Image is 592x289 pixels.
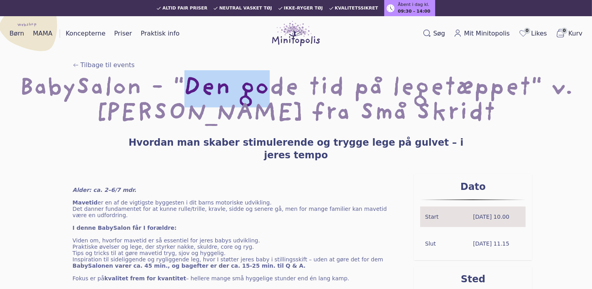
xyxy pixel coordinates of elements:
[6,27,27,40] a: Børn
[473,240,521,248] span: [DATE] 11.15
[553,27,586,40] button: 0Kurv
[111,27,135,40] a: Priser
[398,8,430,15] span: 09:30 - 14:00
[73,225,177,231] strong: I denne BabySalon får I forældre:
[137,27,182,40] a: Praktisk info
[420,180,526,193] h3: Dato
[451,27,513,40] a: Mit Minitopolis
[464,29,510,38] span: Mit Minitopolis
[73,199,402,218] p: er en af de vigtigste byggesten i dit barns motoriske udvikling. Det danner fundamentet for at ku...
[162,6,207,11] span: Altid fair priser
[568,29,583,38] span: Kurv
[284,6,323,11] span: Ikke-ryger tøj
[13,76,579,127] h1: BabySalon - "Den gode tid på legetæppet" v. [PERSON_NAME] fra Små Skridt
[219,6,272,11] span: Neutral vasket tøj
[73,256,402,263] p: Inspiration til sideliggende og rygliggende leg, hvor I støtter jeres baby i stillingsskift – ude...
[73,250,402,256] p: Tips og tricks til at gøre mavetid tryg, sjov og hyggelig.
[473,213,521,221] span: [DATE] 10.00
[425,240,473,248] span: Slut
[524,28,530,34] span: 0
[272,21,320,46] img: Minitopolis logo
[73,199,98,206] strong: Mavetid
[531,29,547,38] span: Likes
[30,27,56,40] a: MAMA
[515,27,550,40] a: 0Likes
[420,27,448,40] button: Søg
[398,2,429,8] span: Åbent i dag kl.
[73,244,402,250] p: Praktiske øvelser og lege, der styrker nakke, skuldre, core og ryg.
[73,237,402,244] p: Viden om, hvorfor mavetid er så essentiel for jeres babys udvikling.
[420,273,526,285] h3: Sted
[425,213,473,221] span: Start
[433,29,445,38] span: Søg
[73,60,135,70] a: Tilbage til events
[561,28,568,34] span: 0
[73,275,402,281] p: Fokus er på – hellere mange små hyggelige stunder end én lang kamp.
[119,136,473,161] h3: Hvordan man skaber stimulerende og trygge lege på gulvet – i jeres tempo
[335,6,378,11] span: Kvalitetssikret
[104,275,186,281] strong: kvalitet frem for kvantitet
[81,60,135,70] span: Tilbage til events
[73,263,306,269] strong: BabySalonen varer ca. 45 min., og bagefter er der ca. 15-25 min. til Q & A.
[73,187,137,193] em: Alder: ca. 2–6/7 mdr.
[62,27,109,40] a: Koncepterne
